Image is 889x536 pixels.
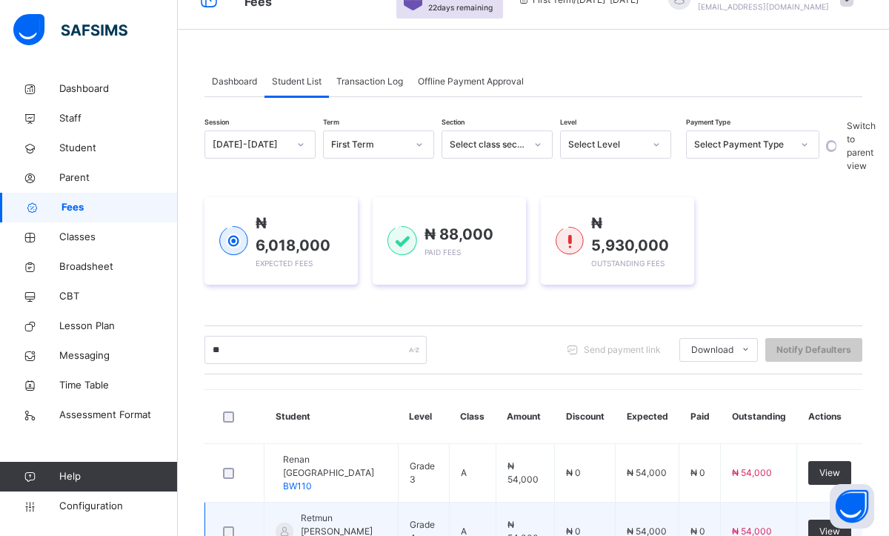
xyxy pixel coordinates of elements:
span: Transaction Log [336,75,403,88]
span: Paid Fees [424,248,461,257]
th: Amount [496,390,554,444]
img: safsims [13,14,127,45]
span: Assessment Format [59,408,178,423]
span: Grade 3 [410,460,435,485]
img: paid-1.3eb1404cbcb1d3b736510a26bbfa3ccb.svg [387,226,417,256]
span: Configuration [59,499,177,514]
span: ₦ 6,018,000 [256,214,330,254]
th: Student [264,390,399,444]
span: View [819,466,840,480]
span: A [461,467,467,478]
span: ₦ 0 [566,467,581,478]
span: Session [204,118,229,126]
span: Expected Fees [256,259,313,268]
span: Send payment link [584,343,661,357]
img: expected-1.03dd87d44185fb6c27cc9b2570c10499.svg [219,226,248,255]
div: First Term [331,138,407,151]
span: ₦ 54,000 [627,467,667,478]
span: Messaging [59,348,178,363]
span: Notify Defaulters [776,343,851,357]
span: ₦ 54,000 [507,460,539,485]
th: Discount [555,390,616,444]
th: Expected [616,390,679,444]
span: Time Table [59,378,178,393]
span: Renan [GEOGRAPHIC_DATA] [283,453,387,480]
span: [EMAIL_ADDRESS][DOMAIN_NAME] [698,2,829,11]
span: Level [560,118,576,126]
span: Broadsheet [59,259,178,274]
span: BW110 [283,480,312,492]
span: Section [442,118,465,126]
span: 22 days remaining [428,3,493,12]
span: ₦ 88,000 [424,225,493,243]
img: outstanding-1.146d663e52f09953f639664a84e30106.svg [556,227,584,255]
span: Help [59,469,177,484]
span: Dashboard [59,82,178,96]
th: Level [398,390,449,444]
span: Dashboard [212,75,257,88]
th: Outstanding [721,390,797,444]
span: ₦ 54,000 [732,467,772,478]
div: Select Level [568,138,644,151]
span: Outstanding Fees [591,259,665,268]
span: CBT [59,289,178,304]
span: ₦ 5,930,000 [591,214,669,254]
span: Fees [61,200,178,215]
div: Select class section [450,138,525,151]
button: Open asap [830,484,874,529]
span: Payment Type [686,118,730,126]
span: ₦ 0 [690,467,705,478]
span: Student [59,141,178,156]
span: Lesson Plan [59,319,178,334]
span: Student List [272,75,322,88]
span: Term [323,118,339,126]
th: Class [449,390,496,444]
div: [DATE]-[DATE] [213,138,288,151]
th: Actions [797,390,863,444]
span: Staff [59,111,178,126]
span: Classes [59,230,178,245]
th: Paid [679,390,721,444]
label: Switch to parent view [847,119,876,173]
span: Parent [59,171,178,185]
span: Download [691,343,733,357]
span: Offline Payment Approval [418,75,524,88]
div: Select Payment Type [694,138,792,151]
